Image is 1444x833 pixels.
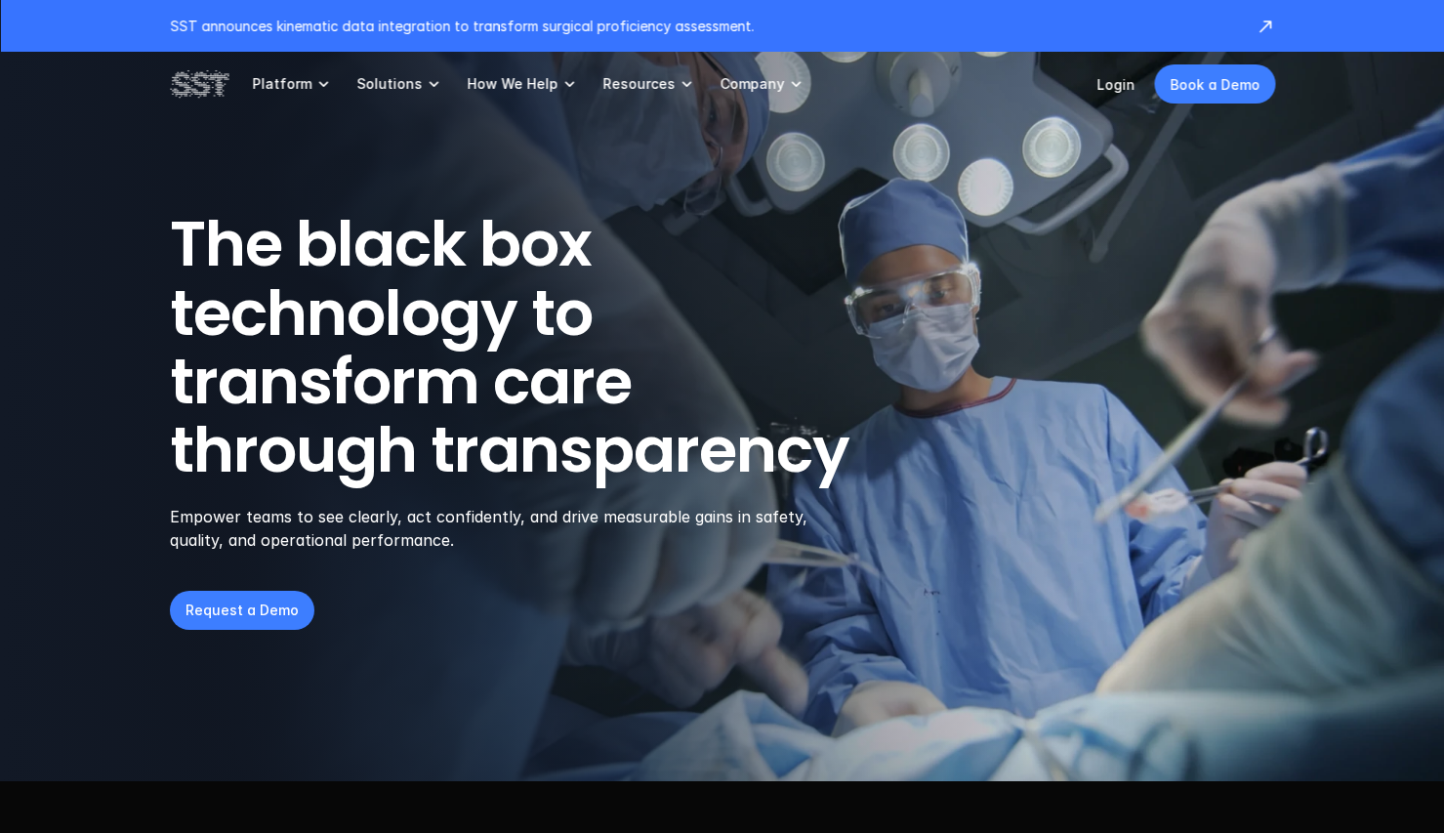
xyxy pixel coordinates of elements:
[170,210,943,485] h1: The black box technology to transform care through transparency
[170,16,1236,36] p: SST announces kinematic data integration to transform surgical proficiency assessment.
[170,591,314,630] a: Request a Demo
[252,52,333,116] a: Platform
[602,75,675,93] p: Resources
[252,75,311,93] p: Platform
[1170,74,1259,95] p: Book a Demo
[186,600,299,620] p: Request a Demo
[170,505,833,552] p: Empower teams to see clearly, act confidently, and drive measurable gains in safety, quality, and...
[720,75,784,93] p: Company
[1154,64,1275,104] a: Book a Demo
[170,67,228,101] img: SST logo
[467,75,557,93] p: How We Help
[1096,76,1135,93] a: Login
[356,75,422,93] p: Solutions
